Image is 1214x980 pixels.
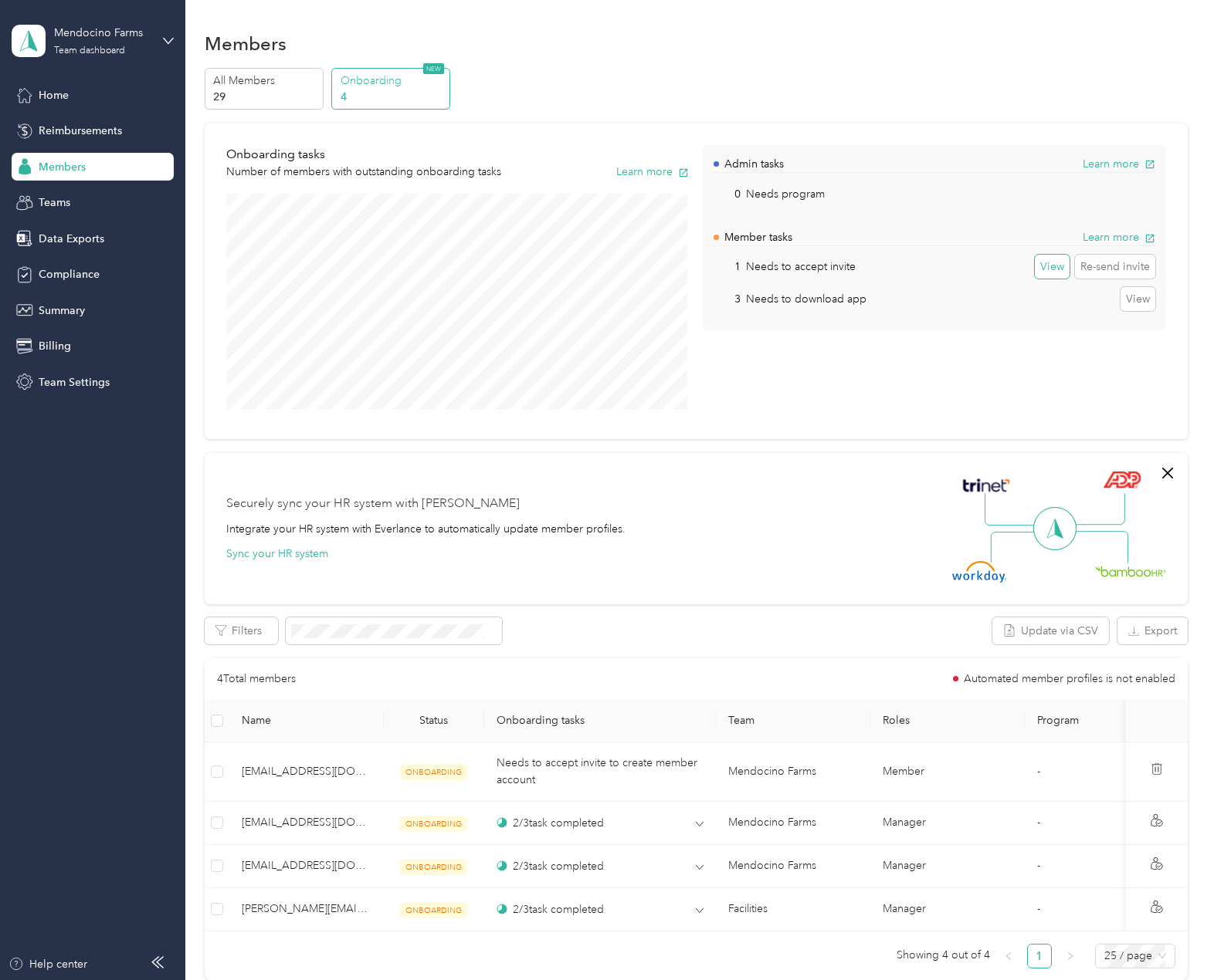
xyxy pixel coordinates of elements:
[1121,287,1155,312] button: View
[54,25,151,41] div: Mendocino Farms
[384,845,484,888] td: ONBOARDING
[226,164,501,180] p: Number of members with outstanding onboarding tasks
[1066,951,1075,961] span: right
[1128,894,1214,980] iframe: Everlance-gr Chat Button Frame
[242,857,371,874] span: [EMAIL_ADDRESS][DOMAIN_NAME]
[497,756,697,786] span: Needs to accept invite to create member account
[226,495,520,513] div: Securely sync your HR system with [PERSON_NAME]
[1028,945,1051,968] a: 1
[1083,229,1155,245] button: Learn more
[714,291,741,307] p: 3
[870,700,1025,742] th: Roles
[716,802,870,845] td: Mendocino Farms
[897,944,990,967] span: Showing 4 out of 4
[400,859,467,875] span: ONBOARDING
[229,700,384,742] th: Name
[341,73,446,89] p: Onboarding
[217,671,296,688] p: 4 Total members
[400,764,467,780] span: ONBOARDING
[996,944,1021,968] li: Previous Page
[1058,944,1083,968] button: right
[714,259,741,275] p: 1
[384,742,484,802] td: ONBOARDING
[746,259,856,275] p: Needs to accept invite
[990,531,1044,563] img: Line Left Down
[229,742,384,802] td: tzorn@mendocinofarms.com
[716,742,870,802] td: Mendocino Farms
[985,493,1039,526] img: Line Left Up
[870,802,1025,845] td: Manager
[716,888,870,931] td: Facilities
[39,338,71,354] span: Billing
[384,888,484,931] td: ONBOARDING
[341,89,446,105] p: 4
[1035,255,1070,279] button: View
[616,164,689,180] button: Learn more
[8,956,87,972] button: Help center
[959,475,1013,496] img: Trinet
[1095,566,1166,576] img: BambooHR
[226,546,328,562] button: Sync your HR system
[1095,944,1175,968] div: Page Size
[497,858,604,874] div: 2 / 3 task completed
[39,231,104,247] span: Data Exports
[1103,471,1141,488] img: ADP
[964,674,1175,684] span: Automated member profiles is not enabled
[400,816,467,832] span: ONBOARDING
[39,302,85,319] span: Summary
[1074,531,1128,564] img: Line Right Down
[952,561,1006,583] img: Workday
[423,63,444,74] span: NEW
[716,700,870,742] th: Team
[229,888,384,931] td: reid@mendocinofarms.com
[39,159,86,175] span: Members
[1117,617,1188,644] button: Export
[992,617,1109,644] button: Update via CSV
[384,802,484,845] td: ONBOARDING
[39,266,100,282] span: Compliance
[229,845,384,888] td: sgarcia@mendocinofarms.com
[1071,493,1125,525] img: Line Right Up
[1025,888,1175,931] td: -
[39,87,69,103] span: Home
[400,902,467,918] span: ONBOARDING
[39,123,122,139] span: Reimbursements
[870,845,1025,888] td: Manager
[205,35,287,52] h1: Members
[870,888,1025,931] td: Manager
[1025,802,1175,845] td: -
[1025,742,1175,802] td: -
[1058,944,1083,968] li: Next Page
[384,700,484,742] th: Status
[1027,944,1052,968] li: 1
[229,802,384,845] td: mmazzeo@mendocinofarms.com
[746,291,866,307] p: Needs to download app
[716,845,870,888] td: Mendocino Farms
[1004,951,1013,961] span: left
[497,901,604,917] div: 2 / 3 task completed
[213,73,318,89] p: All Members
[870,742,1025,802] td: Member
[1025,700,1175,742] th: Program
[54,46,125,56] div: Team dashboard
[39,194,70,211] span: Teams
[724,156,784,172] p: Admin tasks
[213,89,318,105] p: 29
[242,714,371,727] span: Name
[226,521,626,537] div: Integrate your HR system with Everlance to automatically update member profiles.
[746,186,825,202] p: Needs program
[1075,255,1155,279] button: Re-send invite
[226,145,501,164] p: Onboarding tasks
[714,186,741,202] p: 0
[1025,845,1175,888] td: -
[996,944,1021,968] button: left
[724,229,792,245] p: Member tasks
[242,814,371,831] span: [EMAIL_ADDRESS][DOMAIN_NAME]
[484,700,716,742] th: Onboarding tasks
[1104,945,1166,968] span: 25 / page
[242,901,371,917] span: [PERSON_NAME][EMAIL_ADDRESS][DOMAIN_NAME]
[497,815,604,831] div: 2 / 3 task completed
[1083,156,1155,172] button: Learn more
[205,617,278,644] button: Filters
